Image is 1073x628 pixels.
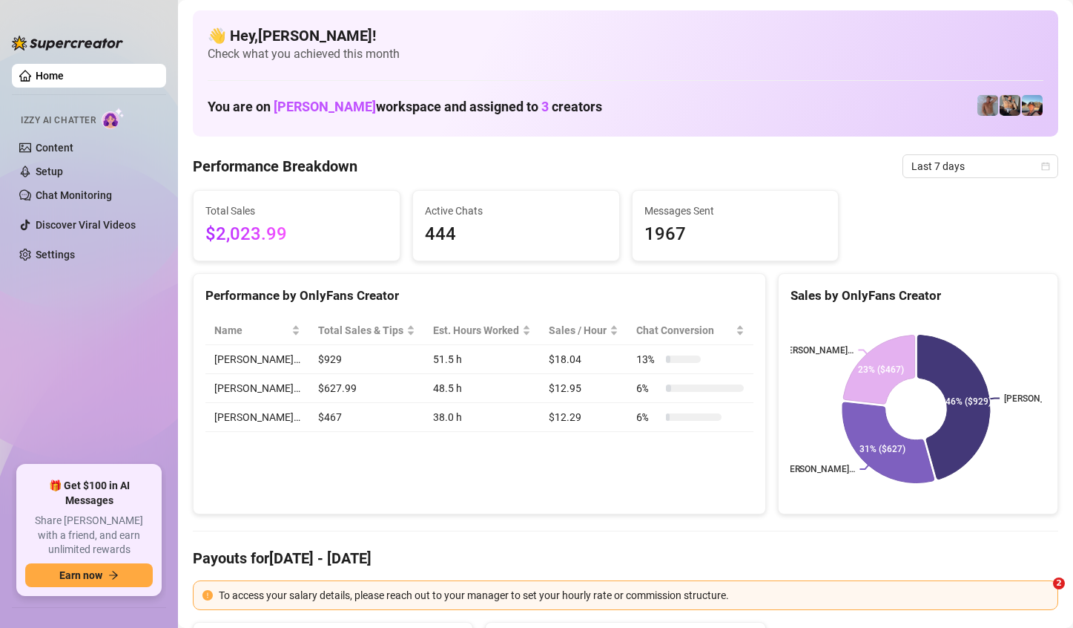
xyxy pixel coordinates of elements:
a: Setup [36,166,63,177]
span: 6 % [636,409,660,425]
span: 1967 [644,220,827,249]
span: exclamation-circle [202,590,213,601]
span: Total Sales & Tips [318,322,403,338]
h1: You are on workspace and assigned to creators [208,99,602,115]
span: 444 [425,220,607,249]
span: calendar [1041,162,1050,171]
td: $12.29 [540,403,627,432]
span: Name [214,322,288,338]
td: 51.5 h [424,345,540,374]
td: $18.04 [540,345,627,374]
span: [PERSON_NAME] [274,99,376,114]
text: [PERSON_NAME]… [781,464,855,474]
td: 48.5 h [424,374,540,403]
div: Sales by OnlyFans Creator [790,286,1046,306]
td: [PERSON_NAME]… [205,345,309,374]
span: Chat Conversion [636,322,732,338]
td: [PERSON_NAME]… [205,403,309,432]
span: Total Sales [205,203,388,219]
h4: Payouts for [DATE] - [DATE] [193,548,1058,569]
button: Earn nowarrow-right [25,563,153,587]
th: Name [205,316,309,345]
img: AI Chatter [102,108,125,129]
span: Earn now [59,569,102,581]
span: $2,023.99 [205,220,388,249]
span: 6 % [636,380,660,396]
th: Total Sales & Tips [309,316,424,345]
span: arrow-right [108,570,119,580]
td: $627.99 [309,374,424,403]
img: logo-BBDzfeDw.svg [12,36,123,50]
a: Home [36,70,64,82]
span: Check what you achieved this month [208,46,1043,62]
h4: 👋 Hey, [PERSON_NAME] ! [208,25,1043,46]
div: Est. Hours Worked [433,322,519,338]
td: [PERSON_NAME]… [205,374,309,403]
a: Chat Monitoring [36,189,112,201]
span: Sales / Hour [549,322,607,338]
td: $929 [309,345,424,374]
img: Zach [1022,95,1043,116]
th: Sales / Hour [540,316,627,345]
img: Joey [977,95,998,116]
span: 3 [541,99,549,114]
div: To access your salary details, please reach out to your manager to set your hourly rate or commis... [219,587,1049,604]
span: 2 [1053,578,1065,589]
td: $12.95 [540,374,627,403]
a: Discover Viral Videos [36,219,136,231]
td: 38.0 h [424,403,540,432]
span: 13 % [636,351,660,367]
h4: Performance Breakdown [193,156,357,177]
span: Active Chats [425,203,607,219]
th: Chat Conversion [627,316,753,345]
span: 🎁 Get $100 in AI Messages [25,479,153,508]
a: Content [36,142,73,154]
img: George [1000,95,1020,116]
text: [PERSON_NAME]… [779,345,854,356]
div: Performance by OnlyFans Creator [205,286,753,306]
td: $467 [309,403,424,432]
a: Settings [36,249,75,261]
span: Share [PERSON_NAME] with a friend, and earn unlimited rewards [25,514,153,557]
span: Izzy AI Chatter [21,114,96,128]
span: Messages Sent [644,203,827,219]
span: Last 7 days [911,155,1049,177]
iframe: Intercom live chat [1023,578,1058,613]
